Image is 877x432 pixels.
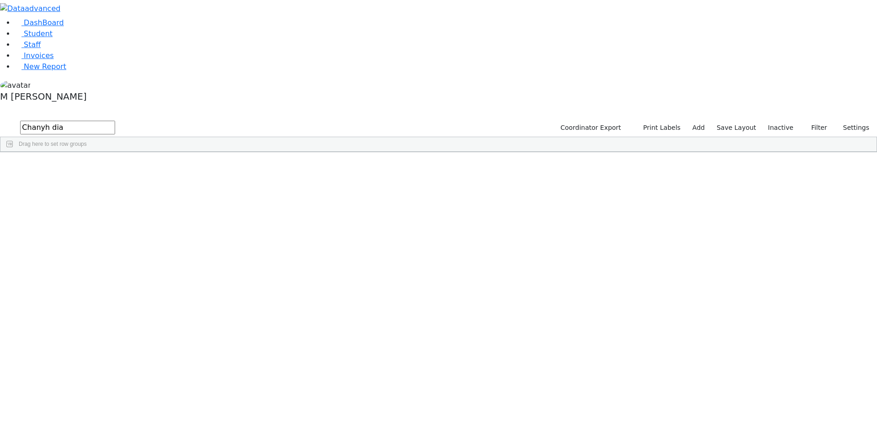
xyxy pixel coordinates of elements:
[15,40,41,49] a: Staff
[713,121,760,135] button: Save Layout
[831,121,873,135] button: Settings
[24,62,66,71] span: New Report
[799,121,831,135] button: Filter
[20,121,115,134] input: Search
[15,62,66,71] a: New Report
[633,121,685,135] button: Print Labels
[15,18,64,27] a: DashBoard
[764,121,798,135] label: Inactive
[24,18,64,27] span: DashBoard
[688,121,709,135] a: Add
[24,51,54,60] span: Invoices
[555,121,625,135] button: Coordinator Export
[15,51,54,60] a: Invoices
[24,29,53,38] span: Student
[15,29,53,38] a: Student
[24,40,41,49] span: Staff
[19,141,87,147] span: Drag here to set row groups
